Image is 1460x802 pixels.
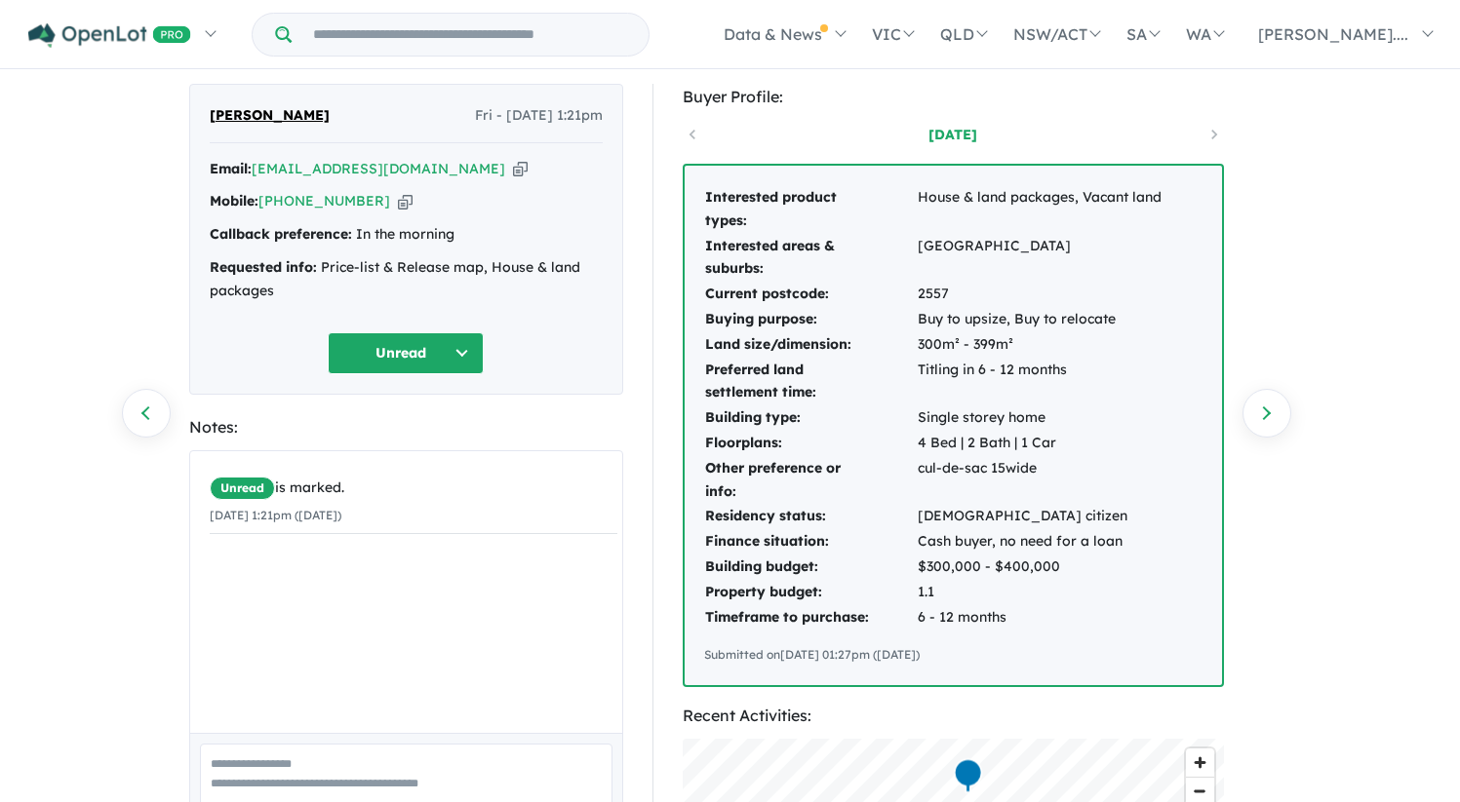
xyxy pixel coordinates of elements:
[917,580,1163,605] td: 1.1
[704,456,917,505] td: Other preference or info:
[1258,24,1408,44] span: [PERSON_NAME]....
[28,23,191,48] img: Openlot PRO Logo White
[210,225,352,243] strong: Callback preference:
[513,159,528,179] button: Copy
[704,405,917,431] td: Building type:
[210,477,275,500] span: Unread
[870,125,1036,144] a: [DATE]
[917,307,1163,332] td: Buy to upsize, Buy to relocate
[917,332,1163,358] td: 300m² - 399m²
[917,456,1163,505] td: cul-de-sac 15wide
[917,282,1163,307] td: 2557
[704,554,917,580] td: Building budget:
[704,431,917,456] td: Floorplans:
[704,529,917,554] td: Finance situation:
[683,703,1224,729] div: Recent Activities:
[328,332,484,374] button: Unread
[704,504,917,529] td: Residency status:
[1186,748,1214,777] button: Zoom in
[475,104,603,128] span: Fri - [DATE] 1:21pm
[210,223,603,247] div: In the morning
[683,84,1224,110] div: Buyer Profile:
[704,645,1203,665] div: Submitted on [DATE] 01:27pm ([DATE])
[210,160,252,177] strong: Email:
[917,405,1163,431] td: Single storey home
[917,529,1163,554] td: Cash buyer, no need for a loan
[917,605,1163,630] td: 6 - 12 months
[917,504,1163,529] td: [DEMOGRAPHIC_DATA] citizen
[704,580,917,605] td: Property budget:
[210,256,603,303] div: Price-list & Release map, House & land packages
[210,258,317,276] strong: Requested info:
[210,104,330,128] span: [PERSON_NAME]
[189,414,623,440] div: Notes:
[917,358,1163,406] td: Titling in 6 - 12 months
[917,185,1163,234] td: House & land packages, Vacant land
[917,554,1163,580] td: $300,000 - $400,000
[210,508,341,522] small: [DATE] 1:21pm ([DATE])
[704,605,917,630] td: Timeframe to purchase:
[296,14,645,56] input: Try estate name, suburb, builder or developer
[398,191,413,211] button: Copy
[704,282,917,307] td: Current postcode:
[210,192,258,210] strong: Mobile:
[258,192,390,210] a: [PHONE_NUMBER]
[704,307,917,332] td: Buying purpose:
[704,332,917,358] td: Land size/dimension:
[704,358,917,406] td: Preferred land settlement time:
[210,477,617,500] div: is marked.
[704,234,917,283] td: Interested areas & suburbs:
[704,185,917,234] td: Interested product types:
[953,758,982,794] div: Map marker
[917,431,1163,456] td: 4 Bed | 2 Bath | 1 Car
[252,160,505,177] a: [EMAIL_ADDRESS][DOMAIN_NAME]
[917,234,1163,283] td: [GEOGRAPHIC_DATA]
